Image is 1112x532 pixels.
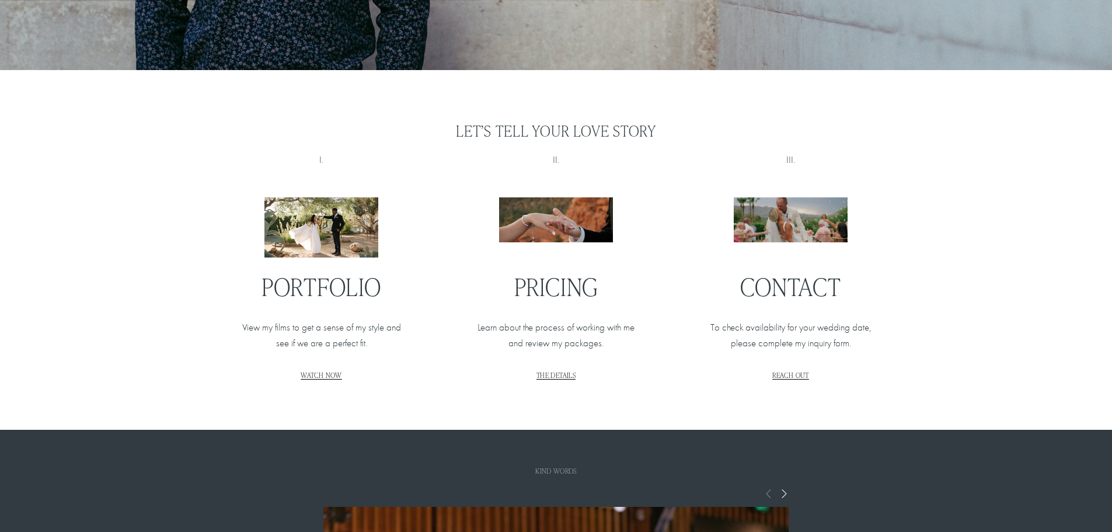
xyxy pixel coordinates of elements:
[779,488,789,499] span: Next
[206,122,907,140] h3: Let’s Tell Your Love Story
[705,319,877,351] p: To check availability for your wedding date, please complete my inquiry form.
[235,273,408,300] h2: PORTFOLIO
[536,370,576,380] a: THE DETAILS
[235,152,408,168] p: I.
[235,319,408,351] p: View my films to get a sense of my style and see if we are a perfect fit.
[470,319,643,351] p: Learn about the process of working with me and review my packages.
[470,273,643,300] h2: PRICING
[705,273,877,300] h2: CONTACT
[323,467,788,475] h1: Kind words
[772,370,808,380] a: REACH OUT
[470,152,643,168] p: II.
[301,370,341,380] a: WATCH NOW
[705,152,877,168] p: III.
[764,488,773,499] span: Previous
